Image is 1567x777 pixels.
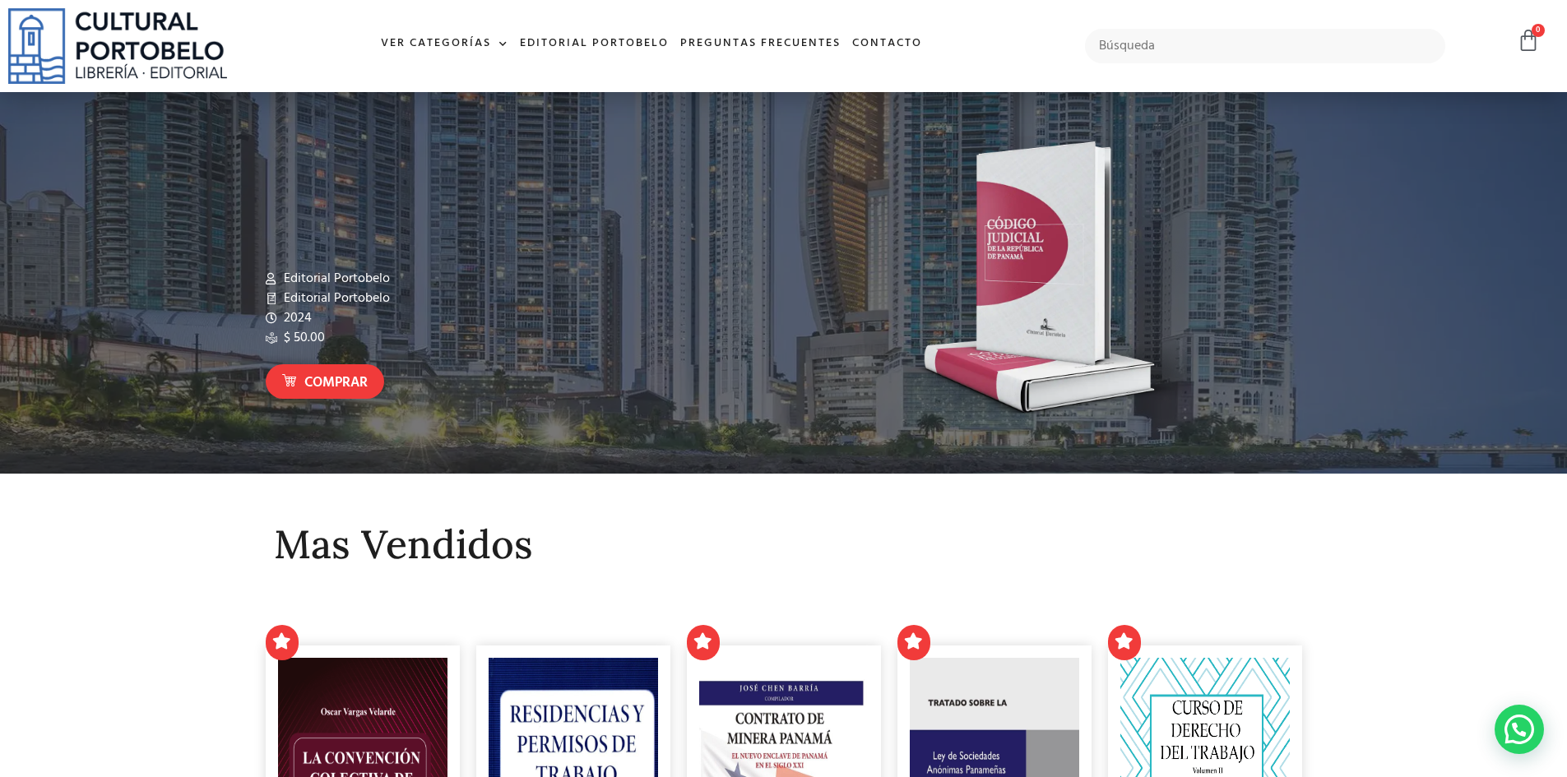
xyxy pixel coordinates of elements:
[266,364,384,400] a: Comprar
[280,308,312,328] span: 2024
[1517,29,1540,53] a: 0
[274,523,1294,567] h2: Mas Vendidos
[846,26,928,62] a: Contacto
[1532,24,1545,37] span: 0
[304,372,368,394] span: Comprar
[1085,29,1446,63] input: Búsqueda
[675,26,846,62] a: Preguntas frecuentes
[375,26,514,62] a: Ver Categorías
[280,289,390,308] span: Editorial Portobelo
[280,328,325,348] span: $ 50.00
[280,269,390,289] span: Editorial Portobelo
[514,26,675,62] a: Editorial Portobelo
